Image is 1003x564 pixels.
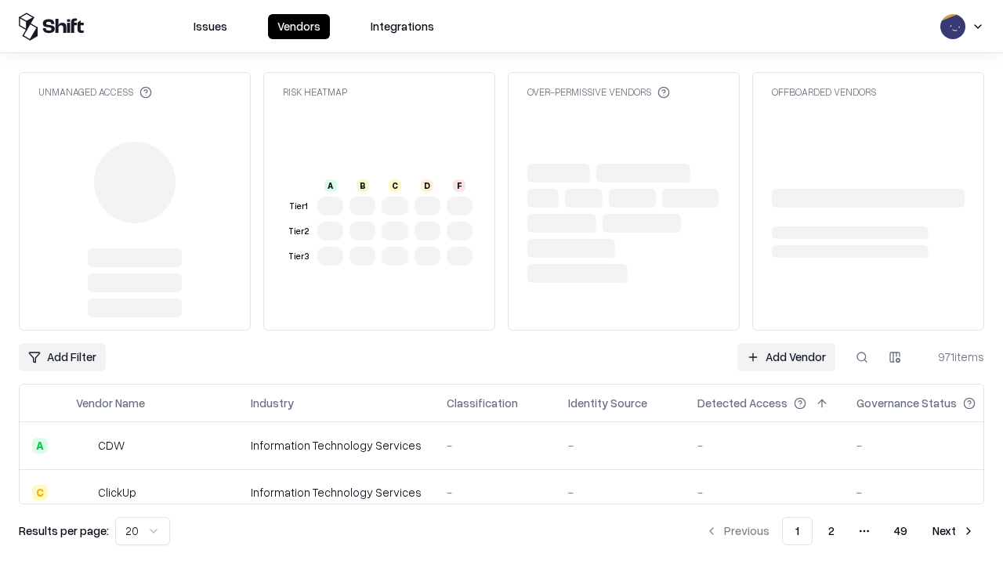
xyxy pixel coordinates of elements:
a: Add Vendor [737,343,835,371]
nav: pagination [696,517,984,545]
div: Identity Source [568,395,647,411]
div: Information Technology Services [251,484,422,501]
button: 2 [816,517,847,545]
div: ClickUp [98,484,136,501]
div: A [32,438,48,454]
div: - [447,484,543,501]
button: Vendors [268,14,330,39]
div: A [324,179,337,192]
div: B [357,179,369,192]
button: Integrations [361,14,444,39]
div: 971 items [922,349,984,365]
div: Tier 3 [286,250,311,263]
button: Issues [184,14,237,39]
button: 49 [882,517,920,545]
button: Add Filter [19,343,106,371]
div: Over-Permissive Vendors [527,85,670,99]
div: - [568,437,672,454]
div: - [697,437,831,454]
div: - [856,484,1001,501]
div: - [697,484,831,501]
div: F [453,179,465,192]
div: C [389,179,401,192]
img: ClickUp [76,485,92,501]
div: Governance Status [856,395,957,411]
div: - [568,484,672,501]
button: Next [923,517,984,545]
p: Results per page: [19,522,109,539]
div: Detected Access [697,395,788,411]
div: Industry [251,395,294,411]
div: Information Technology Services [251,437,422,454]
div: CDW [98,437,125,454]
button: 1 [782,517,813,545]
div: C [32,485,48,501]
div: Offboarded Vendors [772,85,876,99]
div: - [856,437,1001,454]
div: Classification [447,395,518,411]
div: - [447,437,543,454]
div: Tier 1 [286,200,311,213]
div: Tier 2 [286,225,311,238]
div: Unmanaged Access [38,85,152,99]
img: CDW [76,438,92,454]
div: Risk Heatmap [283,85,347,99]
div: D [421,179,433,192]
div: Vendor Name [76,395,145,411]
